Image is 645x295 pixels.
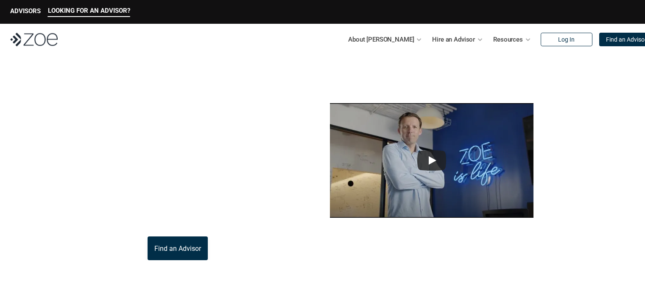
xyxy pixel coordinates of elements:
p: LOOKING FOR AN ADVISOR? [48,7,130,14]
p: Resources [493,33,523,46]
img: sddefault.webp [330,103,533,218]
button: Play [417,150,446,171]
p: Hire an Advisor [432,33,475,46]
p: ADVISORS [10,7,41,15]
p: This video is not investment advice and should not be relied on for such advice or as a substitut... [287,223,577,233]
p: [PERSON_NAME] is the modern wealth platform that allows you to find, hire, and work with vetted i... [68,135,287,175]
a: Log In [541,33,592,46]
a: Find an Advisor [148,236,208,260]
p: Through [PERSON_NAME]’s platform, you can connect with trusted financial advisors across [GEOGRAP... [68,185,287,226]
p: What is [PERSON_NAME]? [68,76,270,124]
p: Find an Advisor [154,244,201,253]
p: About [PERSON_NAME] [348,33,414,46]
p: Log In [558,36,575,43]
